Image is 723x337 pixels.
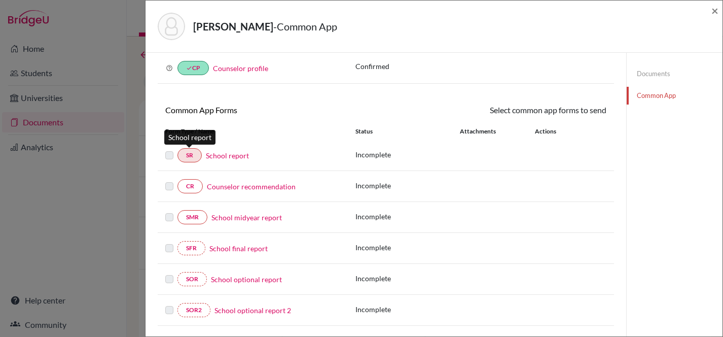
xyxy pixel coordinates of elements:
[211,274,282,285] a: School optional report
[355,304,460,315] p: Incomplete
[177,61,209,75] a: doneCP
[627,87,722,105] a: Common App
[214,305,291,316] a: School optional report 2
[213,64,268,73] a: Counselor profile
[711,3,718,18] span: ×
[177,303,210,317] a: SOR2
[207,181,296,192] a: Counselor recommendation
[177,210,207,224] a: SMR
[158,105,386,115] h6: Common App Forms
[386,104,614,116] div: Select common app forms to send
[523,127,586,136] div: Actions
[627,65,722,83] a: Documents
[177,179,203,193] a: CR
[355,273,460,284] p: Incomplete
[355,149,460,160] p: Incomplete
[355,180,460,191] p: Incomplete
[211,212,282,223] a: School midyear report
[355,242,460,253] p: Incomplete
[355,61,606,72] p: Confirmed
[209,243,268,254] a: School final report
[186,65,192,71] i: done
[355,211,460,222] p: Incomplete
[177,148,202,162] a: SR
[158,127,348,136] div: Form Type / Name
[177,241,205,255] a: SFR
[355,127,460,136] div: Status
[273,20,337,32] span: - Common App
[711,5,718,17] button: Close
[164,130,215,145] div: School report
[460,127,523,136] div: Attachments
[193,20,273,32] strong: [PERSON_NAME]
[206,150,249,161] a: School report
[177,272,207,286] a: SOR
